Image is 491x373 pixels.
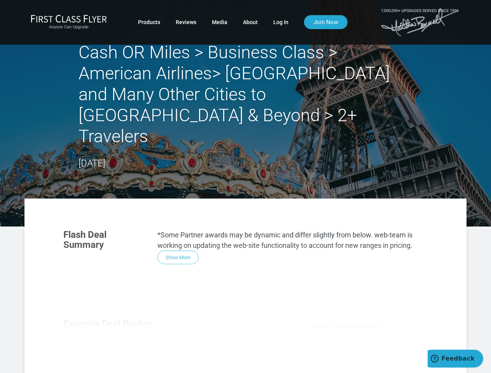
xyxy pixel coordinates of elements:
h3: Flash Deal Summary [63,230,146,250]
a: First Class FlyerAnyone Can Upgrade [31,14,107,30]
a: Join Now [304,15,348,29]
iframe: Opens a widget where you can find more information [428,350,483,369]
p: *Some Partner awards may be dynamic and differ slightly from below. web-team is working on updati... [157,230,428,251]
a: Products [138,15,160,29]
h2: Cash OR Miles > Business Class > American Airlines> [GEOGRAPHIC_DATA] and Many Other Cities to [G... [79,42,413,147]
a: Media [212,15,227,29]
a: Reviews [176,15,196,29]
a: Log In [273,15,288,29]
small: Anyone Can Upgrade [31,24,107,30]
time: [DATE] [79,158,105,169]
a: About [243,15,258,29]
img: First Class Flyer [31,14,107,23]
